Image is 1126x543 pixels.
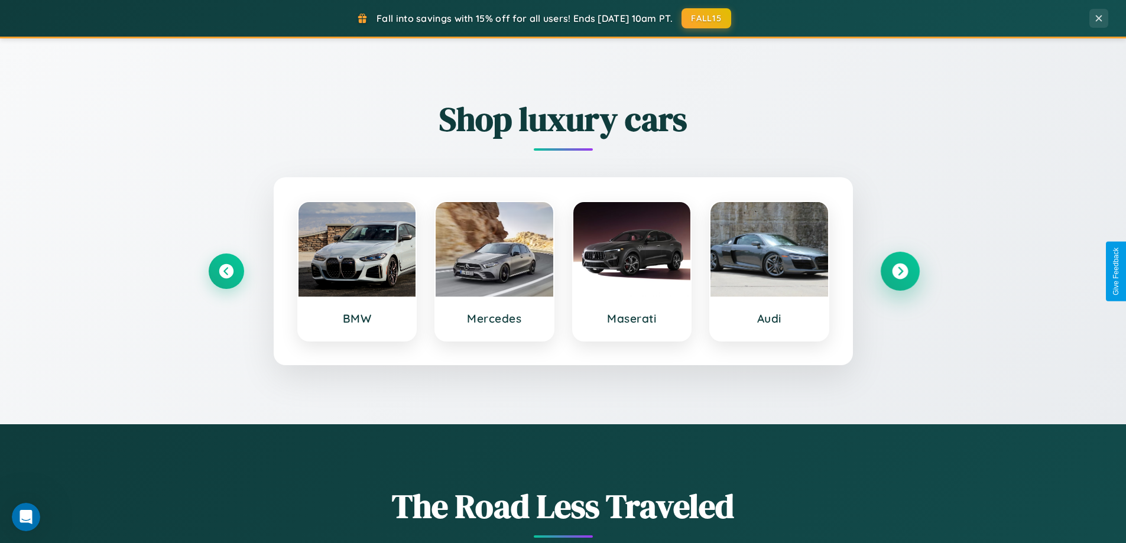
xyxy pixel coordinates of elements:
[585,311,679,326] h3: Maserati
[682,8,731,28] button: FALL15
[447,311,541,326] h3: Mercedes
[209,483,918,529] h1: The Road Less Traveled
[1112,248,1120,295] div: Give Feedback
[377,12,673,24] span: Fall into savings with 15% off for all users! Ends [DATE] 10am PT.
[722,311,816,326] h3: Audi
[310,311,404,326] h3: BMW
[12,503,40,531] iframe: Intercom live chat
[209,96,918,142] h2: Shop luxury cars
